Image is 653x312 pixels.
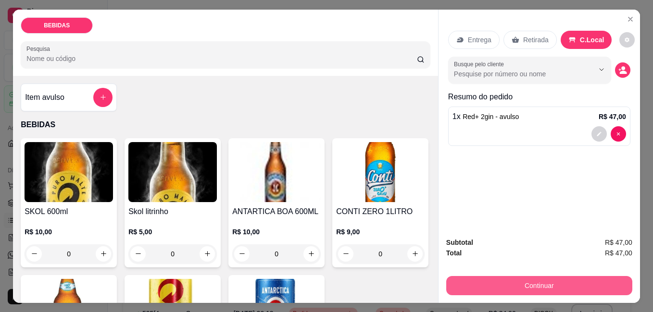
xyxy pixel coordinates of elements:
[468,35,491,45] p: Entrega
[232,142,321,202] img: product-image
[454,60,507,68] label: Busque pelo cliente
[234,246,250,262] button: decrease-product-quantity
[26,54,417,63] input: Pesquisa
[611,126,626,142] button: decrease-product-quantity
[93,88,113,107] button: add-separate-item
[599,112,626,121] p: R$ 47,00
[25,142,113,202] img: product-image
[446,276,632,295] button: Continuar
[128,142,217,202] img: product-image
[407,246,423,262] button: increase-product-quantity
[303,246,319,262] button: increase-product-quantity
[580,35,604,45] p: C.Local
[619,32,635,48] button: decrease-product-quantity
[454,69,578,79] input: Busque pelo cliente
[26,246,42,262] button: decrease-product-quantity
[446,249,462,257] strong: Total
[25,92,64,103] h4: Item avulso
[446,239,473,246] strong: Subtotal
[336,227,425,237] p: R$ 9,00
[26,45,53,53] label: Pesquisa
[96,246,111,262] button: increase-product-quantity
[605,248,632,258] span: R$ 47,00
[130,246,146,262] button: decrease-product-quantity
[128,227,217,237] p: R$ 5,00
[338,246,353,262] button: decrease-product-quantity
[448,91,630,103] p: Resumo do pedido
[336,142,425,202] img: product-image
[463,113,519,120] span: Red+ 2gin - avulso
[25,206,113,217] h4: SKOL 600ml
[128,206,217,217] h4: Skol litrinho
[21,119,430,131] p: BEBIDAS
[44,22,70,29] p: BEBIDAS
[336,206,425,217] h4: CONTI ZERO 1LITRO
[615,62,630,78] button: decrease-product-quantity
[523,35,549,45] p: Retirada
[623,12,638,27] button: Close
[232,227,321,237] p: R$ 10,00
[605,237,632,248] span: R$ 47,00
[591,126,607,142] button: decrease-product-quantity
[232,206,321,217] h4: ANTARTICA BOA 600ML
[25,227,113,237] p: R$ 10,00
[200,246,215,262] button: increase-product-quantity
[594,62,609,77] button: Show suggestions
[452,111,519,122] p: 1 x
